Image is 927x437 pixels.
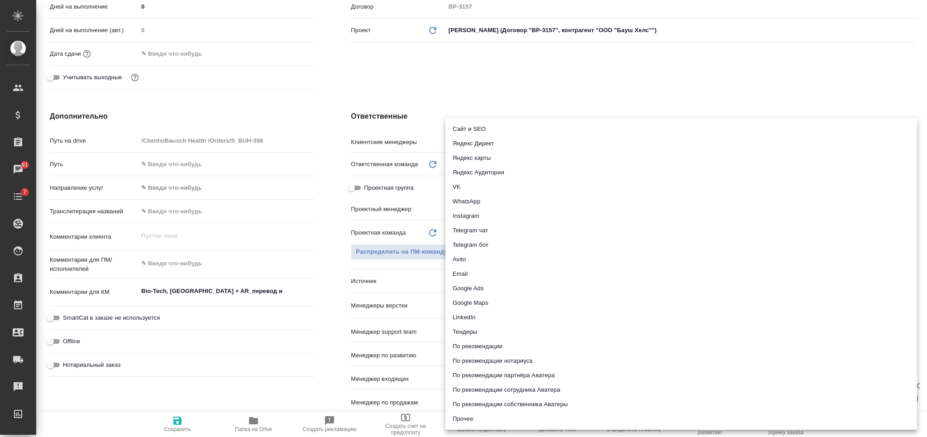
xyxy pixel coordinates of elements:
[445,397,917,412] li: По рекомендации собственника Аватеры
[445,209,917,223] li: Instagram
[445,339,917,354] li: По рекомендации
[445,165,917,180] li: Яндекс Аудитории
[445,383,917,397] li: По рекомендации сотрудника Аватера
[445,412,917,426] li: Прочее
[445,136,917,151] li: Яндекс Директ
[445,151,917,165] li: Яндекс карты
[445,281,917,296] li: Google Ads
[445,194,917,209] li: WhatsApp
[445,180,917,194] li: VK
[445,223,917,238] li: Telegram чат
[445,122,917,136] li: Сайт и SEO
[445,252,917,267] li: Avito
[445,267,917,281] li: Email
[445,354,917,368] li: По рекомендации нотариуса
[445,368,917,383] li: По рекомендации партнёра Аватера
[445,310,917,325] li: LinkedIn
[445,325,917,339] li: Тендеры
[445,296,917,310] li: Google Maps
[445,238,917,252] li: Telegram бот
